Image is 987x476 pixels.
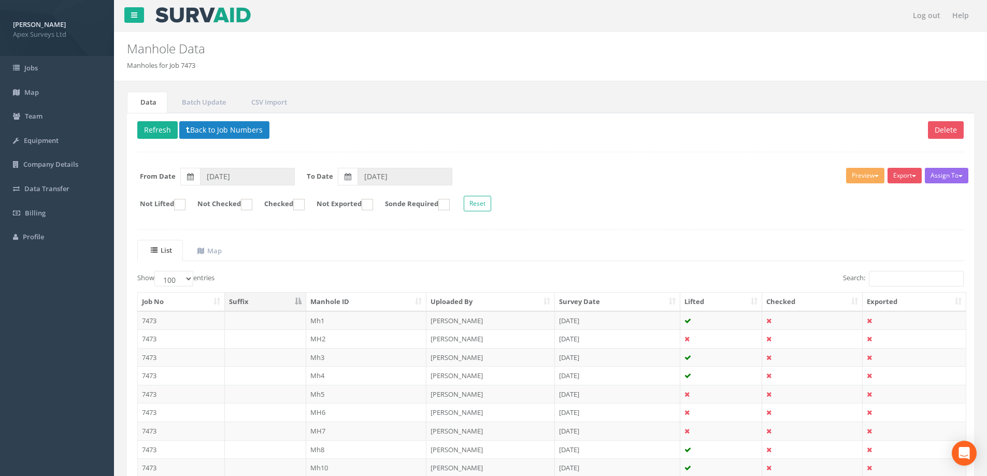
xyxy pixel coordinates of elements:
[762,293,863,311] th: Checked: activate to sort column ascending
[555,311,680,330] td: [DATE]
[306,403,427,422] td: MH6
[138,311,225,330] td: 7473
[843,271,964,286] label: Search:
[187,199,252,210] label: Not Checked
[137,271,214,286] label: Show entries
[306,199,373,210] label: Not Exported
[306,311,427,330] td: Mh1
[426,311,555,330] td: [PERSON_NAME]
[306,385,427,403] td: Mh5
[13,17,101,39] a: [PERSON_NAME] Apex Surveys Ltd
[138,366,225,385] td: 7473
[25,208,46,218] span: Billing
[426,385,555,403] td: [PERSON_NAME]
[200,168,295,185] input: From Date
[130,199,185,210] label: Not Lifted
[138,403,225,422] td: 7473
[140,171,176,181] label: From Date
[23,232,44,241] span: Profile
[306,348,427,367] td: Mh3
[138,385,225,403] td: 7473
[184,240,233,261] a: Map
[952,441,977,466] div: Open Intercom Messenger
[168,92,237,113] a: Batch Update
[24,63,38,73] span: Jobs
[680,293,763,311] th: Lifted: activate to sort column ascending
[426,366,555,385] td: [PERSON_NAME]
[426,329,555,348] td: [PERSON_NAME]
[863,293,966,311] th: Exported: activate to sort column ascending
[138,440,225,459] td: 7473
[555,329,680,348] td: [DATE]
[127,92,167,113] a: Data
[25,111,42,121] span: Team
[306,366,427,385] td: Mh4
[555,422,680,440] td: [DATE]
[925,168,968,183] button: Assign To
[928,121,964,139] button: Delete
[13,20,66,29] strong: [PERSON_NAME]
[225,293,306,311] th: Suffix: activate to sort column descending
[306,293,427,311] th: Manhole ID: activate to sort column ascending
[151,246,172,255] uib-tab-heading: List
[555,293,680,311] th: Survey Date: activate to sort column ascending
[24,184,69,193] span: Data Transfer
[138,422,225,440] td: 7473
[306,329,427,348] td: MH2
[375,199,450,210] label: Sonde Required
[197,246,222,255] uib-tab-heading: Map
[464,195,491,211] button: Reset
[127,61,195,70] li: Manholes for Job 7473
[846,168,884,183] button: Preview
[138,348,225,367] td: 7473
[254,199,305,210] label: Checked
[555,366,680,385] td: [DATE]
[869,271,964,286] input: Search:
[555,403,680,422] td: [DATE]
[555,440,680,459] td: [DATE]
[888,168,922,183] button: Export
[138,293,225,311] th: Job No: activate to sort column ascending
[179,121,269,139] button: Back to Job Numbers
[426,403,555,422] td: [PERSON_NAME]
[426,440,555,459] td: [PERSON_NAME]
[24,136,59,145] span: Equipment
[13,30,101,39] span: Apex Surveys Ltd
[555,348,680,367] td: [DATE]
[137,240,183,261] a: List
[24,88,39,97] span: Map
[307,171,333,181] label: To Date
[555,385,680,403] td: [DATE]
[137,121,178,139] button: Refresh
[426,348,555,367] td: [PERSON_NAME]
[426,293,555,311] th: Uploaded By: activate to sort column ascending
[306,440,427,459] td: Mh8
[127,42,831,55] h2: Manhole Data
[238,92,298,113] a: CSV Import
[154,271,193,286] select: Showentries
[138,329,225,348] td: 7473
[306,422,427,440] td: MH7
[23,160,78,169] span: Company Details
[426,422,555,440] td: [PERSON_NAME]
[357,168,452,185] input: To Date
